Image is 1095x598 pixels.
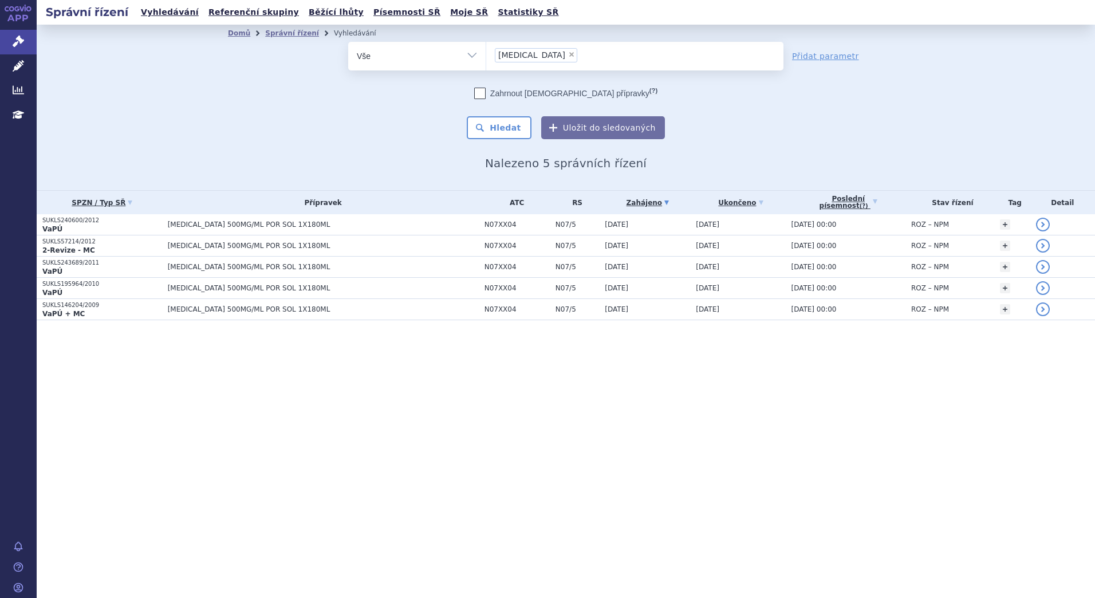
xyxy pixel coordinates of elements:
a: detail [1036,302,1050,316]
span: [MEDICAL_DATA] [498,51,565,59]
strong: VaPÚ [42,289,62,297]
a: Vyhledávání [137,5,202,20]
span: N07/5 [556,221,599,229]
span: [MEDICAL_DATA] 500MG/ML POR SOL 1X180ML [168,284,454,292]
span: [MEDICAL_DATA] 500MG/ML POR SOL 1X180ML [168,305,454,313]
th: RS [550,191,599,214]
a: Správní řízení [265,29,319,37]
p: SUKLS240600/2012 [42,217,162,225]
strong: 2-Revize - MC [42,246,95,254]
th: ATC [479,191,550,214]
span: [DATE] [605,305,628,313]
a: + [1000,283,1010,293]
a: + [1000,262,1010,272]
a: + [1000,304,1010,314]
a: Přidat parametr [792,50,859,62]
span: [DATE] [605,263,628,271]
span: ROZ – NPM [911,305,949,313]
a: Referenční skupiny [205,5,302,20]
strong: VaPÚ + MC [42,310,85,318]
span: [MEDICAL_DATA] 500MG/ML POR SOL 1X180ML [168,242,454,250]
span: [DATE] [696,242,719,250]
span: [DATE] [696,221,719,229]
label: Zahrnout [DEMOGRAPHIC_DATA] přípravky [474,88,657,99]
span: [MEDICAL_DATA] 500MG/ML POR SOL 1X180ML [168,263,454,271]
a: detail [1036,218,1050,231]
span: N07XX04 [485,284,550,292]
span: N07/5 [556,263,599,271]
th: Přípravek [162,191,479,214]
span: ROZ – NPM [911,284,949,292]
a: Ukončeno [696,195,785,211]
a: detail [1036,260,1050,274]
a: Písemnosti SŘ [370,5,444,20]
span: ROZ – NPM [911,221,949,229]
p: SUKLS57214/2012 [42,238,162,246]
th: Detail [1030,191,1095,214]
span: [DATE] [605,242,628,250]
span: [DATE] 00:00 [791,263,836,271]
span: ROZ – NPM [911,263,949,271]
a: Moje SŘ [447,5,491,20]
th: Tag [994,191,1030,214]
span: [DATE] [605,221,628,229]
th: Stav řízení [905,191,994,214]
a: detail [1036,281,1050,295]
a: Poslednípísemnost(?) [791,191,905,214]
a: Statistiky SŘ [494,5,562,20]
p: SUKLS243689/2011 [42,259,162,267]
strong: VaPÚ [42,225,62,233]
span: [DATE] [696,305,719,313]
span: [DATE] 00:00 [791,284,836,292]
span: [DATE] 00:00 [791,305,836,313]
span: [DATE] [696,263,719,271]
p: SUKLS146204/2009 [42,301,162,309]
h2: Správní řízení [37,4,137,20]
input: [MEDICAL_DATA] [581,48,587,62]
span: [DATE] 00:00 [791,221,836,229]
li: Vyhledávání [334,25,391,42]
span: N07XX04 [485,242,550,250]
a: + [1000,241,1010,251]
abbr: (?) [860,203,868,210]
p: SUKLS195964/2010 [42,280,162,288]
strong: VaPÚ [42,267,62,276]
a: detail [1036,239,1050,253]
a: SPZN / Typ SŘ [42,195,162,211]
span: N07XX04 [485,221,550,229]
span: Nalezeno 5 správních řízení [485,156,647,170]
span: ROZ – NPM [911,242,949,250]
abbr: (?) [649,87,657,95]
span: [DATE] [605,284,628,292]
button: Hledat [467,116,531,139]
a: Domů [228,29,250,37]
span: [DATE] [696,284,719,292]
span: N07/5 [556,242,599,250]
button: Uložit do sledovaných [541,116,665,139]
span: N07XX04 [485,263,550,271]
span: × [568,51,575,58]
span: N07/5 [556,284,599,292]
span: N07/5 [556,305,599,313]
span: N07XX04 [485,305,550,313]
a: Zahájeno [605,195,690,211]
a: Běžící lhůty [305,5,367,20]
span: [MEDICAL_DATA] 500MG/ML POR SOL 1X180ML [168,221,454,229]
a: + [1000,219,1010,230]
span: [DATE] 00:00 [791,242,836,250]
